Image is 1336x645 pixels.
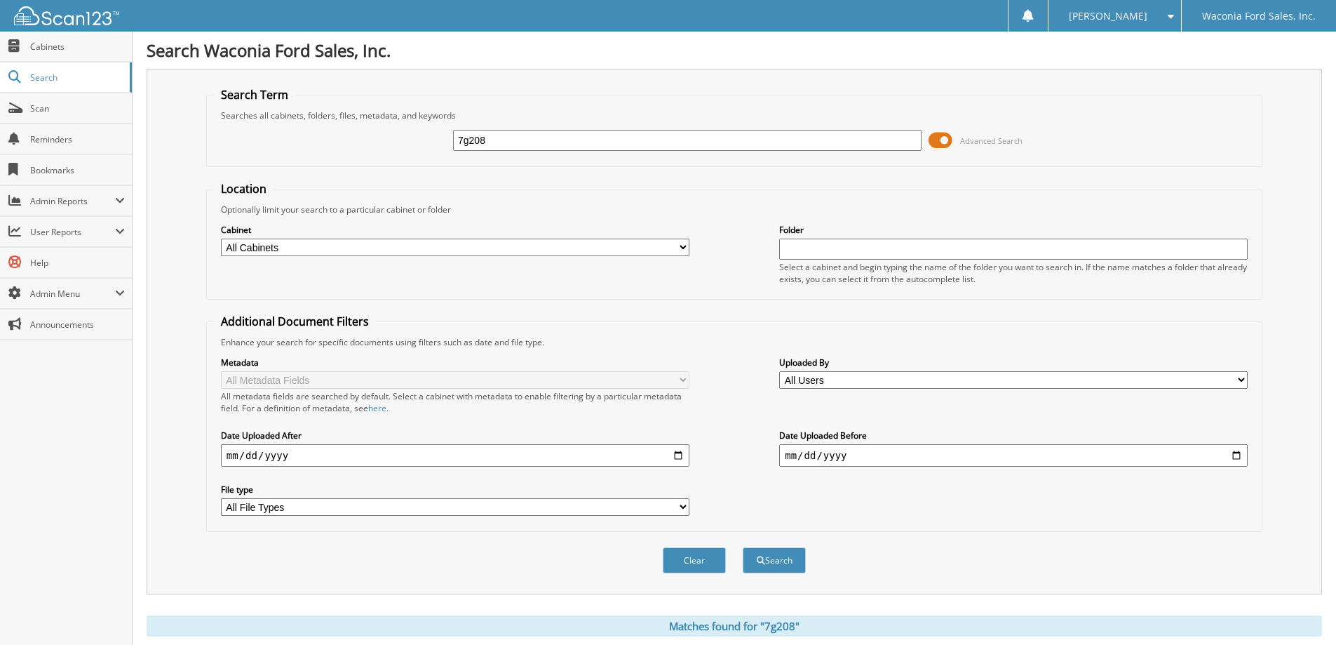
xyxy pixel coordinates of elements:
[214,336,1255,348] div: Enhance your search for specific documents using filters such as date and file type.
[221,357,689,368] label: Metadata
[30,195,115,207] span: Admin Reports
[214,314,376,329] legend: Additional Document Filters
[14,6,119,25] img: scan123-logo-white.svg
[779,224,1248,236] label: Folder
[30,319,125,331] span: Announcements
[779,261,1248,285] div: Select a cabinet and begin typing the name of the folder you want to search in. If the name match...
[960,135,1023,146] span: Advanced Search
[221,224,689,236] label: Cabinet
[221,484,689,496] label: File type
[214,87,295,102] legend: Search Term
[30,133,125,145] span: Reminders
[221,444,689,467] input: start
[1202,12,1316,20] span: Waconia Ford Sales, Inc.
[147,39,1322,62] h1: Search Waconia Ford Sales, Inc.
[779,444,1248,467] input: end
[368,402,386,414] a: here
[1069,12,1147,20] span: [PERSON_NAME]
[221,390,689,414] div: All metadata fields are searched by default. Select a cabinet with metadata to enable filtering b...
[30,288,115,300] span: Admin Menu
[214,181,274,197] legend: Location
[147,616,1322,637] div: Matches found for "7g208"
[779,430,1248,441] label: Date Uploaded Before
[214,204,1255,215] div: Optionally limit your search to a particular cabinet or folder
[30,72,123,84] span: Search
[30,102,125,114] span: Scan
[214,109,1255,121] div: Searches all cabinets, folders, files, metadata, and keywords
[221,430,689,441] label: Date Uploaded After
[30,257,125,269] span: Help
[779,357,1248,368] label: Uploaded By
[663,547,726,573] button: Clear
[743,547,806,573] button: Search
[30,41,125,53] span: Cabinets
[30,226,115,238] span: User Reports
[30,164,125,176] span: Bookmarks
